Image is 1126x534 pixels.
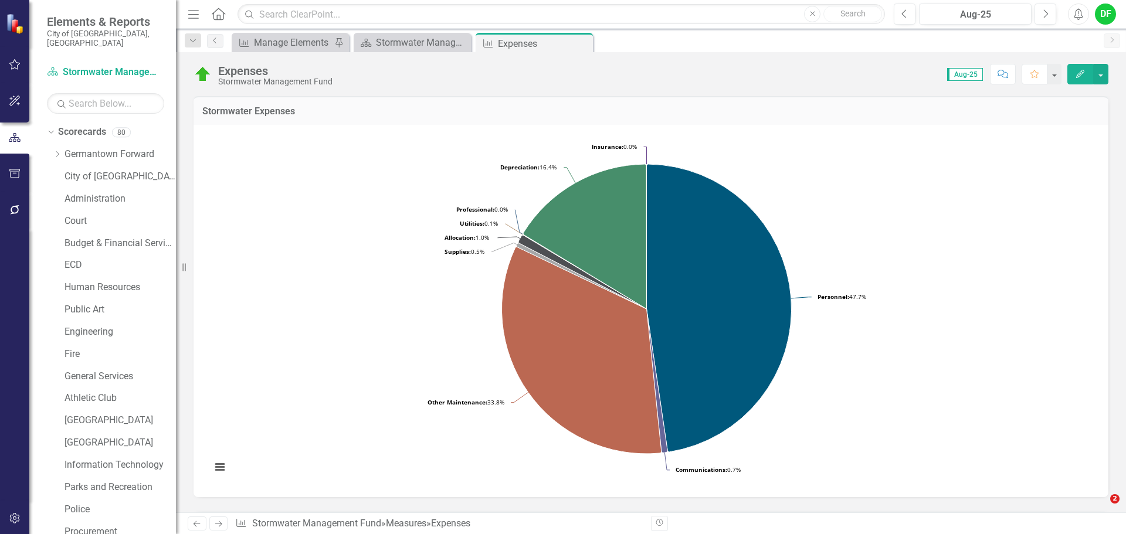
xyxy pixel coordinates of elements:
tspan: Utilities: [460,219,484,227]
text: 33.8% [428,398,504,406]
input: Search Below... [47,93,164,114]
path: Other Maintenance, 76,592. [502,247,662,454]
path: Personnel, 108,172. [646,164,791,452]
div: Stormwater Management Fund [218,77,333,86]
div: Manage Elements [254,35,331,50]
span: Search [840,9,866,18]
small: City of [GEOGRAPHIC_DATA], [GEOGRAPHIC_DATA] [47,29,164,48]
a: Human Resources [65,281,176,294]
div: Stormwater Management [376,35,468,50]
tspan: Allocation: [445,233,476,242]
a: Stormwater Management Fund [47,66,164,79]
path: Communications, 1,536. [647,309,668,453]
div: Chart. Highcharts interactive chart. [205,134,1097,485]
a: Budget & Financial Services [65,237,176,250]
text: 0.7% [676,465,741,474]
a: ECD [65,259,176,272]
iframe: Intercom live chat [1086,494,1114,522]
a: Scorecards [58,125,106,139]
a: Stormwater Management [357,35,468,50]
a: Stormwater Management Fund [252,518,381,529]
tspan: Depreciation: [500,163,540,171]
tspan: Supplies: [445,247,471,256]
a: Parks and Recreation [65,481,176,494]
a: Manage Elements [235,35,331,50]
tspan: Personnel: [818,292,849,301]
path: Allocation, 2,267. [518,235,646,309]
a: Information Technology [65,458,176,472]
div: Expenses [431,518,470,529]
path: Depreciation, 37,105. [523,164,646,309]
path: Supplies, 1,105. [517,243,647,308]
a: Police [65,503,176,516]
a: Germantown Forward [65,148,176,161]
path: Professional, 0. [523,234,646,309]
a: Fire [65,348,176,361]
a: Athletic Club [65,392,176,405]
text: 0.1% [460,219,498,227]
a: Court [65,215,176,228]
div: Aug-25 [923,8,1027,22]
tspan: Professional: [456,205,494,213]
tspan: Other Maintenance: [428,398,487,406]
button: DF [1095,4,1116,25]
a: Measures [386,518,426,529]
span: 2 [1110,494,1120,504]
button: Search [823,6,882,22]
text: 0.0% [592,142,637,151]
a: City of [GEOGRAPHIC_DATA] [65,170,176,183]
a: Administration [65,192,176,206]
div: 80 [112,127,131,137]
text: 0.5% [445,247,484,256]
tspan: Communications: [676,465,727,474]
a: Public Art [65,303,176,317]
h3: Stormwater Expenses [202,106,1100,117]
svg: Interactive chart [205,134,1088,485]
tspan: Insurance: [592,142,623,151]
img: ClearPoint Strategy [6,13,26,34]
img: On Target [194,65,212,84]
a: [GEOGRAPHIC_DATA] [65,414,176,427]
div: Expenses [218,64,333,77]
button: Aug-25 [919,4,1032,25]
text: 16.4% [500,163,557,171]
a: [GEOGRAPHIC_DATA] [65,436,176,450]
text: 1.0% [445,233,489,242]
text: 0.0% [456,205,508,213]
input: Search ClearPoint... [238,4,885,25]
a: General Services [65,370,176,383]
span: Elements & Reports [47,15,164,29]
button: View chart menu, Chart [212,459,228,475]
span: Aug-25 [947,68,983,81]
a: Engineering [65,325,176,339]
div: Expenses [498,36,590,51]
text: 47.7% [818,292,866,301]
div: » » [235,517,642,530]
